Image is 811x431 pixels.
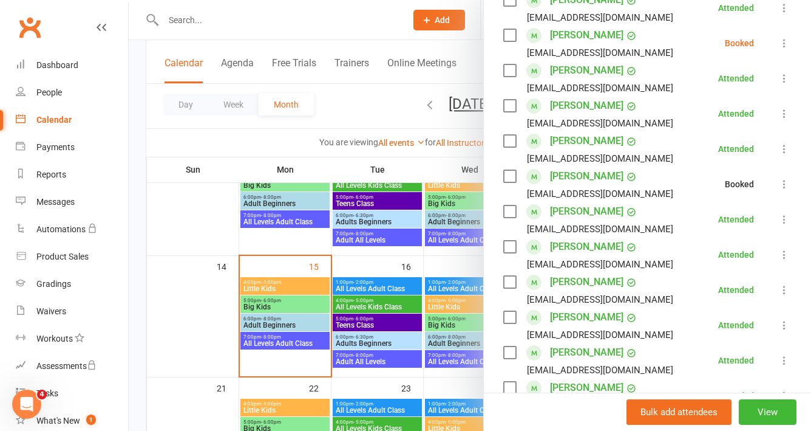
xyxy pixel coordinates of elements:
div: Attended [718,250,754,259]
div: [EMAIL_ADDRESS][DOMAIN_NAME] [527,10,673,26]
a: [PERSON_NAME] [550,96,623,116]
a: Automations [16,216,128,243]
a: Clubworx [15,12,45,43]
div: Attended [718,356,754,365]
div: Attended [718,145,754,153]
div: Workouts [36,334,73,343]
div: Messages [36,197,75,207]
div: [EMAIL_ADDRESS][DOMAIN_NAME] [527,327,673,343]
div: [EMAIL_ADDRESS][DOMAIN_NAME] [527,186,673,202]
a: Tasks [16,380,128,407]
button: View [739,399,796,425]
div: Attended [718,4,754,12]
div: Attended [718,321,754,329]
div: People [36,88,62,97]
div: Attended [718,286,754,294]
a: Assessments [16,353,128,380]
a: [PERSON_NAME] [550,272,623,292]
div: [EMAIL_ADDRESS][DOMAIN_NAME] [527,362,673,378]
a: [PERSON_NAME] [550,167,623,186]
div: Assessments [36,361,97,371]
a: [PERSON_NAME] [550,237,623,257]
div: [EMAIL_ADDRESS][DOMAIN_NAME] [527,221,673,237]
div: Product Sales [36,252,89,261]
div: Automations [36,224,86,234]
a: [PERSON_NAME] [550,202,623,221]
div: [EMAIL_ADDRESS][DOMAIN_NAME] [527,80,673,96]
a: [PERSON_NAME] [550,343,623,362]
div: Tasks [36,388,58,398]
div: Attended [718,109,754,118]
div: Booked [725,180,754,188]
a: Product Sales [16,243,128,271]
a: [PERSON_NAME] [550,131,623,151]
div: [EMAIL_ADDRESS][DOMAIN_NAME] [527,257,673,272]
a: [PERSON_NAME] [550,26,623,45]
div: [EMAIL_ADDRESS][DOMAIN_NAME] [527,292,673,308]
div: Attended [718,391,754,400]
span: 1 [86,415,96,425]
a: Workouts [16,325,128,353]
a: Waivers [16,298,128,325]
a: Dashboard [16,52,128,79]
div: Booked [725,39,754,47]
div: Dashboard [36,60,78,70]
div: What's New [36,416,80,426]
a: Reports [16,161,128,188]
div: Calendar [36,115,72,125]
a: Payments [16,134,128,161]
button: Bulk add attendees [626,399,731,425]
a: Gradings [16,271,128,298]
div: Attended [718,215,754,224]
div: Gradings [36,279,71,289]
span: 4 [37,390,47,399]
iframe: Intercom live chat [12,390,41,419]
a: [PERSON_NAME] [550,61,623,80]
div: [EMAIL_ADDRESS][DOMAIN_NAME] [527,45,673,61]
div: [EMAIL_ADDRESS][DOMAIN_NAME] [527,151,673,167]
div: Payments [36,142,75,152]
a: [PERSON_NAME] [550,378,623,398]
div: Attended [718,74,754,83]
a: Messages [16,188,128,216]
a: People [16,79,128,106]
a: Calendar [16,106,128,134]
div: Waivers [36,306,66,316]
div: Reports [36,170,66,179]
a: [PERSON_NAME] [550,308,623,327]
div: [EMAIL_ADDRESS][DOMAIN_NAME] [527,116,673,131]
